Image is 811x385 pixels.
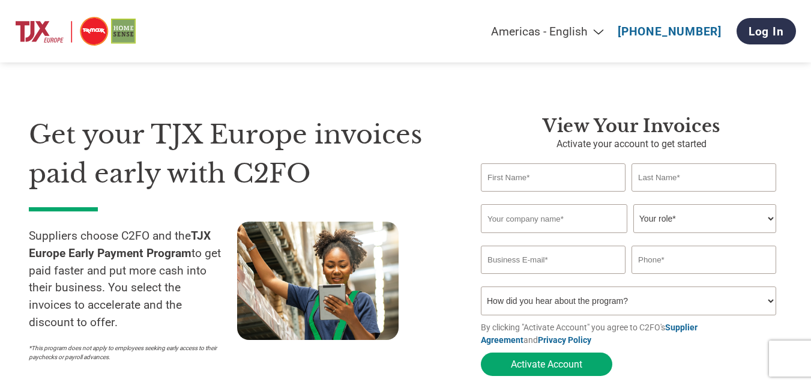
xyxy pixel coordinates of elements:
[16,15,136,48] img: TJX Europe
[618,25,722,38] a: [PHONE_NUMBER]
[633,204,776,233] select: Title/Role
[481,246,626,274] input: Invalid Email format
[737,18,796,44] a: Log In
[632,246,776,274] input: Phone*
[481,115,782,137] h3: View Your Invoices
[481,163,626,192] input: First Name*
[538,335,591,345] a: Privacy Policy
[481,234,776,241] div: Invalid company name or company name is too long
[29,115,445,193] h1: Get your TJX Europe invoices paid early with C2FO
[29,228,237,332] p: Suppliers choose C2FO and the to get paid faster and put more cash into their business. You selec...
[481,137,782,151] p: Activate your account to get started
[481,353,612,376] button: Activate Account
[632,163,776,192] input: Last Name*
[29,229,211,260] strong: TJX Europe Early Payment Program
[632,275,776,282] div: Inavlid Phone Number
[481,193,626,199] div: Invalid first name or first name is too long
[632,193,776,199] div: Invalid last name or last name is too long
[481,275,626,282] div: Inavlid Email Address
[29,344,225,362] p: *This program does not apply to employees seeking early access to their paychecks or payroll adva...
[481,321,782,347] p: By clicking "Activate Account" you agree to C2FO's and
[481,204,627,233] input: Your company name*
[237,222,399,340] img: supply chain worker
